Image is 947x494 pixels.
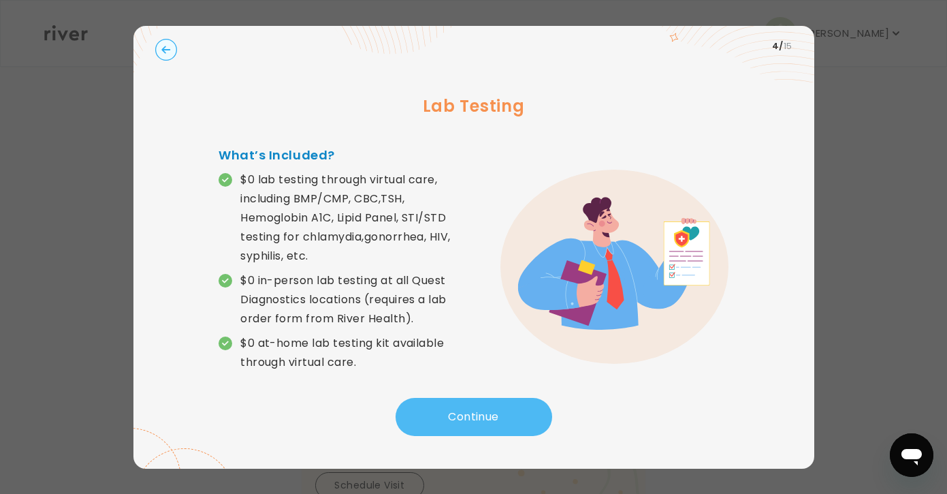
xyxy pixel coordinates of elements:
iframe: Button to launch messaging window, conversation in progress [890,433,933,477]
p: $0 lab testing through virtual care, including BMP/CMP, CBC,TSH, Hemoglobin A1C, Lipid Panel, STI... [240,170,473,266]
p: $0 at-home lab testing kit available through virtual care. [240,334,473,372]
h3: Lab Testing [155,94,792,119]
img: error graphic [500,170,728,365]
p: $0 in-person lab testing at all Quest Diagnostics locations (requires a lab order form from River... [240,271,473,328]
button: Continue [396,398,552,436]
h4: What’s Included? [219,146,473,165]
